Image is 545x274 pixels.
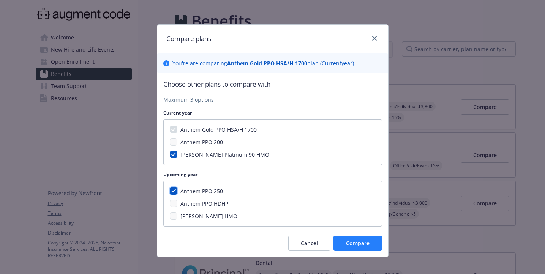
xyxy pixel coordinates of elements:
[370,34,379,43] a: close
[227,60,307,67] b: Anthem Gold PPO HSA/H 1700
[288,236,330,251] button: Cancel
[180,213,237,220] span: [PERSON_NAME] HMO
[333,236,382,251] button: Compare
[180,187,223,195] span: Anthem PPO 250
[163,171,382,178] p: Upcoming year
[163,96,382,104] p: Maximum 3 options
[180,200,228,207] span: Anthem PPO HDHP
[301,239,318,247] span: Cancel
[180,126,257,133] span: Anthem Gold PPO HSA/H 1700
[180,139,223,146] span: Anthem PPO 200
[346,239,370,247] span: Compare
[163,79,382,89] p: Choose other plans to compare with
[180,151,269,158] span: [PERSON_NAME] Platinum 90 HMO
[172,59,354,67] p: You ' re are comparing plan ( Current year)
[163,110,382,116] p: Current year
[166,34,211,44] h1: Compare plans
